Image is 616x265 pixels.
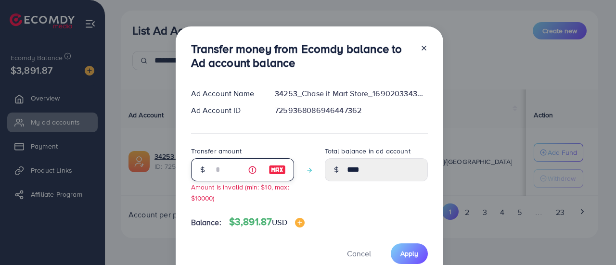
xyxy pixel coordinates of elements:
div: Ad Account Name [183,88,268,99]
span: Cancel [347,248,371,259]
div: Ad Account ID [183,105,268,116]
span: Balance: [191,217,221,228]
h4: $3,891.87 [229,216,305,228]
h3: Transfer money from Ecomdy balance to Ad account balance [191,42,412,70]
span: USD [272,217,287,227]
img: image [295,218,305,227]
small: Amount is invalid (min: $10, max: $10000) [191,182,289,202]
button: Apply [391,243,428,264]
img: image [269,164,286,176]
div: 7259368086946447362 [267,105,435,116]
iframe: Chat [575,222,609,258]
span: Apply [400,249,418,258]
label: Total balance in ad account [325,146,411,156]
button: Cancel [335,243,383,264]
label: Transfer amount [191,146,242,156]
div: 34253_Chase it Mart Store_1690203343620 [267,88,435,99]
